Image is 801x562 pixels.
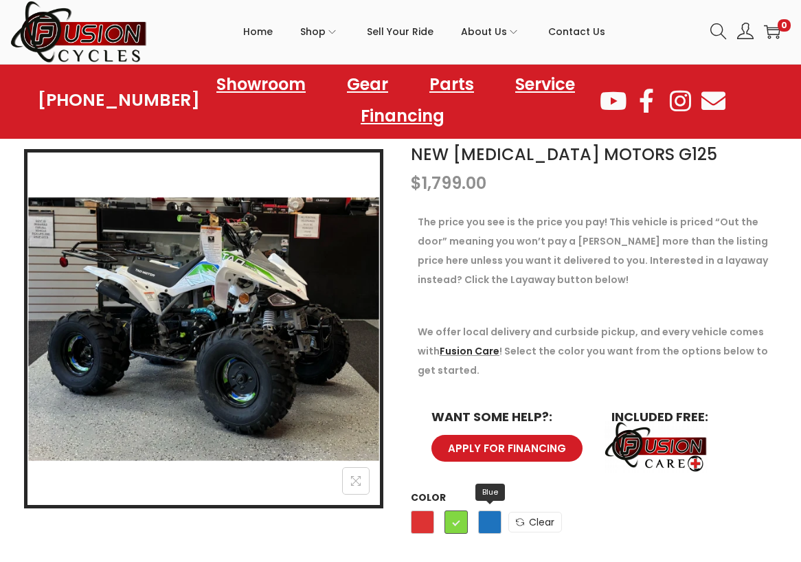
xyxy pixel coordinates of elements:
span: Blue [475,484,505,501]
img: NEW TAO MOTORS G125 [27,153,380,505]
a: About Us [461,1,521,63]
span: APPLY FOR FINANCING [448,443,566,453]
span: $ [411,172,422,194]
span: Contact Us [548,14,605,49]
span: Sell Your Ride [367,14,433,49]
span: About Us [461,14,507,49]
span: Home [243,14,273,49]
p: The price you see is the price you pay! This vehicle is priced “Out the door” meaning you won’t p... [418,212,777,289]
a: APPLY FOR FINANCING [431,435,583,462]
a: Service [501,69,589,100]
nav: Menu [200,69,598,132]
span: Shop [300,14,326,49]
a: Home [243,1,273,63]
a: Parts [416,69,488,100]
a: Shop [300,1,339,63]
label: Color [411,491,446,504]
a: Clear [508,512,562,532]
h6: INCLUDED FREE: [611,411,764,423]
a: Fusion Care [440,344,499,358]
a: [PHONE_NUMBER] [38,91,200,110]
a: Showroom [203,69,319,100]
nav: Primary navigation [148,1,700,63]
p: We offer local delivery and curbside pickup, and every vehicle comes with ! Select the color you ... [418,322,777,380]
bdi: 1,799.00 [411,172,486,194]
a: Financing [347,100,458,132]
a: Contact Us [548,1,605,63]
a: Gear [333,69,402,100]
a: 0 [764,23,780,40]
a: Sell Your Ride [367,1,433,63]
h6: WANT SOME HELP?: [431,411,584,423]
